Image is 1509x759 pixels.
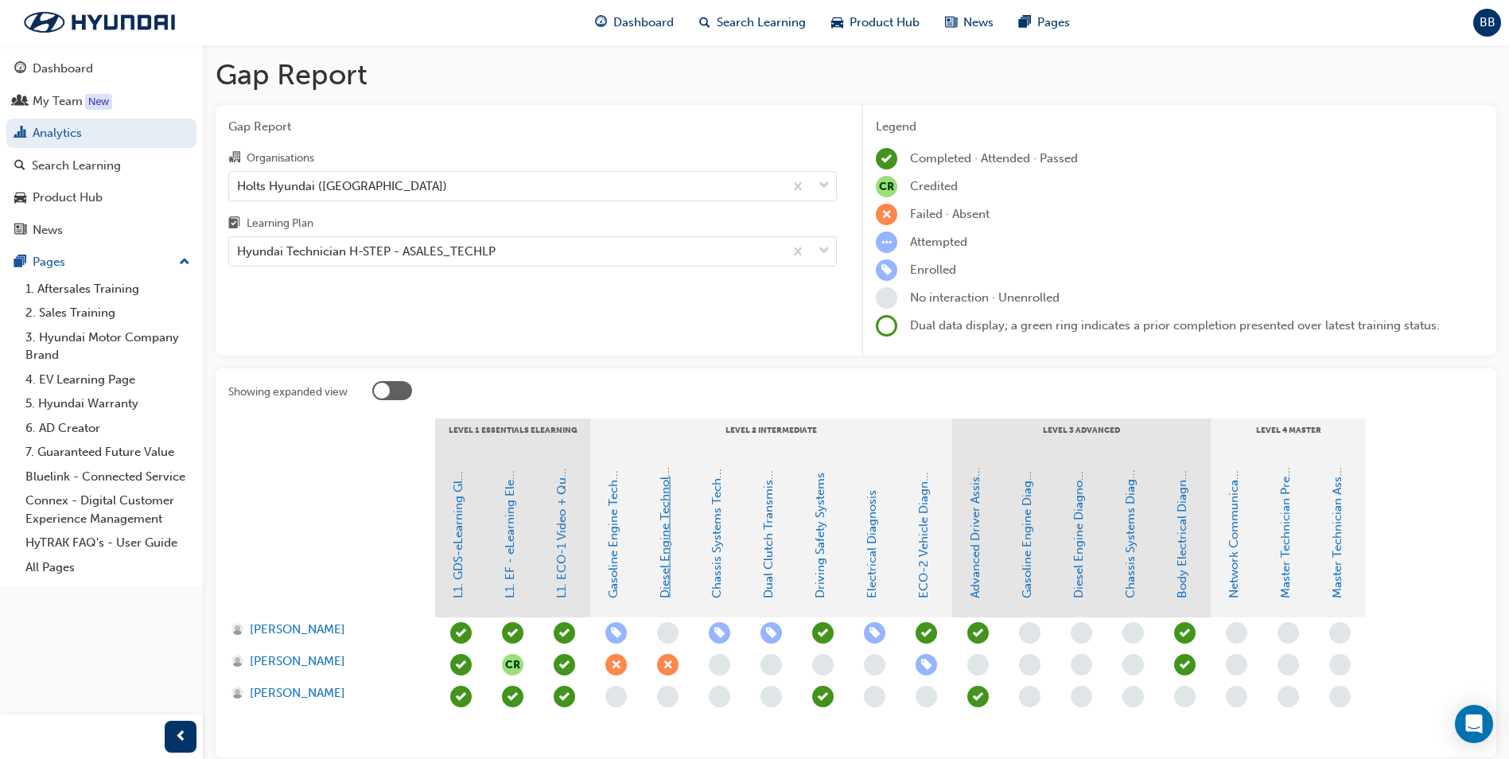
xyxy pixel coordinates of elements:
a: Electrical Diagnosis [865,490,879,598]
a: 2. Sales Training [19,301,196,325]
div: Hyundai Technician H-STEP - ASALES_TECHLP [237,243,496,261]
button: null-icon [502,654,523,675]
a: Analytics [6,119,196,148]
h1: Gap Report [216,57,1496,92]
a: Body Electrical Diagnosis [1175,458,1189,598]
span: chart-icon [14,127,26,141]
span: up-icon [179,252,190,273]
span: car-icon [14,191,26,205]
span: learningRecordVerb_NONE-icon [1071,686,1092,707]
span: learningRecordVerb_NONE-icon [760,654,782,675]
a: news-iconNews [932,6,1006,39]
a: Connex - Digital Customer Experience Management [19,488,196,531]
button: Pages [6,247,196,277]
div: Dashboard [33,60,93,78]
a: L1. GDS-eLearning Global Diagnostic System [451,352,465,598]
span: learningRecordVerb_NONE-icon [605,686,627,707]
div: LEVEL 3 Advanced [952,418,1211,458]
span: learningRecordVerb_NONE-icon [1329,686,1351,707]
span: learningRecordVerb_NONE-icon [1019,686,1040,707]
span: guage-icon [14,62,26,76]
span: organisation-icon [228,151,240,165]
div: Holts Hyundai ([GEOGRAPHIC_DATA]) [237,177,447,195]
a: 3. Hyundai Motor Company Brand [19,325,196,368]
div: My Team [33,92,83,111]
span: learningRecordVerb_PASS-icon [554,622,575,644]
span: learningRecordVerb_NONE-icon [1226,622,1247,644]
span: learningRecordVerb_NONE-icon [657,622,679,644]
a: Advanced Driver Assist Systems [968,424,982,598]
span: learningRecordVerb_PASS-icon [554,654,575,675]
a: L1. EF - eLearning Electrical Fundamentals [503,364,517,598]
a: Dual Clutch Transmissions [761,451,776,598]
span: learningRecordVerb_PASS-icon [502,686,523,707]
span: learningRecordVerb_NONE-icon [1071,622,1092,644]
span: [PERSON_NAME] [250,621,345,639]
a: 4. EV Learning Page [19,368,196,392]
span: learningRecordVerb_NONE-icon [1226,686,1247,707]
div: LEVEL 1 Essentials eLearning [435,418,590,458]
span: learningRecordVerb_NONE-icon [876,287,897,309]
a: Chassis Systems Technology [710,440,724,598]
a: Product Hub [6,183,196,212]
span: learningRecordVerb_NONE-icon [864,654,885,675]
div: Legend [876,118,1484,136]
span: learningRecordVerb_FAIL-icon [876,204,897,225]
span: learningRecordVerb_NONE-icon [1019,654,1040,675]
span: News [963,14,994,32]
span: learningRecordVerb_NONE-icon [1174,686,1196,707]
div: LEVEL 4 Master [1211,418,1366,458]
span: Dual data display; a green ring indicates a prior completion presented over latest training status. [910,318,1440,333]
span: learningRecordVerb_NONE-icon [657,686,679,707]
span: No interaction · Unenrolled [910,290,1060,305]
span: learningRecordVerb_NONE-icon [1226,654,1247,675]
a: Gasoline Engine Technology [606,442,620,598]
span: car-icon [831,13,843,33]
a: [PERSON_NAME] [231,684,420,703]
span: search-icon [699,13,710,33]
a: Master Technician Assessment [1330,430,1344,598]
span: pages-icon [14,255,26,270]
span: learningRecordVerb_NONE-icon [1329,654,1351,675]
span: learningRecordVerb_NONE-icon [1278,622,1299,644]
span: learningRecordVerb_ABSENT-icon [657,654,679,675]
a: Chassis Systems Diagnosis [1123,450,1138,598]
a: Search Learning [6,151,196,181]
span: Completed · Attended · Passed [910,151,1078,165]
span: learningRecordVerb_ATTEND-icon [967,686,989,707]
span: learningRecordVerb_ATTEND-icon [450,686,472,707]
span: search-icon [14,159,25,173]
span: learningRecordVerb_PASS-icon [450,622,472,644]
span: learningRecordVerb_ENROLL-icon [916,654,937,675]
span: learningRecordVerb_NONE-icon [1122,654,1144,675]
span: people-icon [14,95,26,109]
a: Diesel Engine Technology [658,456,672,598]
div: News [33,221,63,239]
a: All Pages [19,555,196,580]
span: learningRecordVerb_NONE-icon [967,654,989,675]
button: BB [1473,9,1501,37]
span: learningRecordVerb_ENROLL-icon [760,622,782,644]
a: Gasoline Engine Diagnosis [1020,452,1034,598]
span: Credited [910,179,958,193]
span: news-icon [945,13,957,33]
span: learningRecordVerb_NONE-icon [709,686,730,707]
span: learningRecordVerb_NONE-icon [1278,686,1299,707]
span: Dashboard [613,14,674,32]
a: Network Communications [1227,453,1241,598]
span: down-icon [819,241,830,262]
span: learningRecordVerb_ENROLL-icon [709,622,730,644]
a: [PERSON_NAME] [231,652,420,671]
button: DashboardMy TeamAnalyticsSearch LearningProduct HubNews [6,51,196,247]
span: [PERSON_NAME] [250,684,345,703]
a: Bluelink - Connected Service [19,465,196,489]
a: 1. Aftersales Training [19,277,196,302]
a: ECO-2 Vehicle Diagnosis and Repair [916,397,931,598]
div: Tooltip anchor [85,94,112,110]
span: learningRecordVerb_NONE-icon [864,686,885,707]
a: Trak [8,6,191,39]
a: 7. Guaranteed Future Value [19,440,196,465]
span: learningRecordVerb_NONE-icon [812,654,834,675]
span: learningRecordVerb_NONE-icon [1329,622,1351,644]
